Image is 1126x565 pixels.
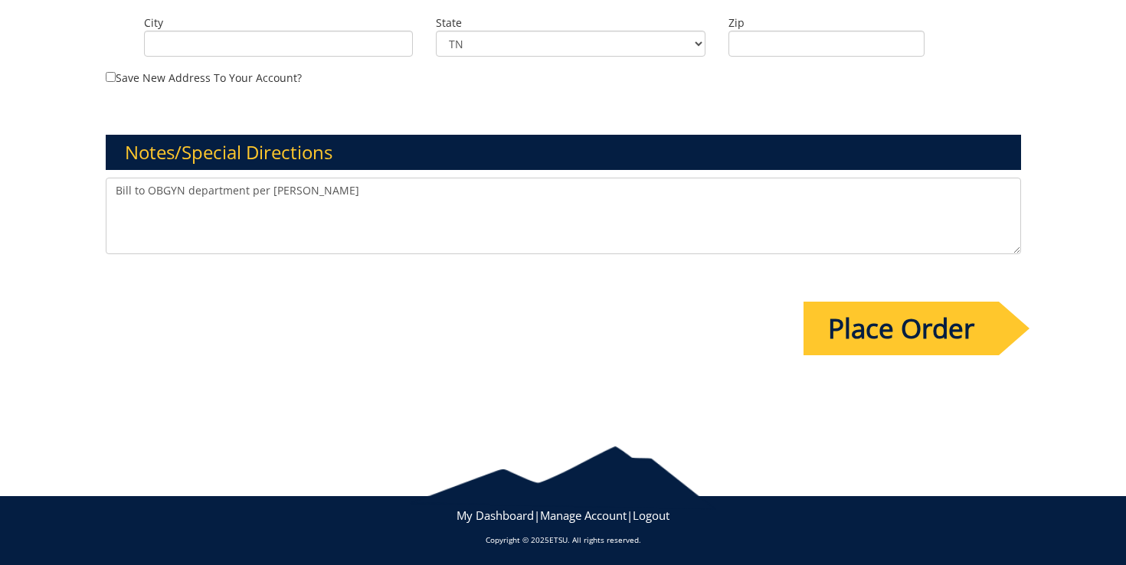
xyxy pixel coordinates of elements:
input: City [144,31,414,57]
input: Zip [728,31,925,57]
h3: Notes/Special Directions [106,135,1021,170]
label: State [436,15,705,31]
label: Zip [728,15,925,31]
input: Save new address to your account? [106,72,116,82]
label: City [144,15,414,31]
a: ETSU [549,534,568,545]
a: Logout [633,508,669,523]
a: Manage Account [540,508,627,523]
input: Place Order [804,302,999,355]
a: My Dashboard [457,508,534,523]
